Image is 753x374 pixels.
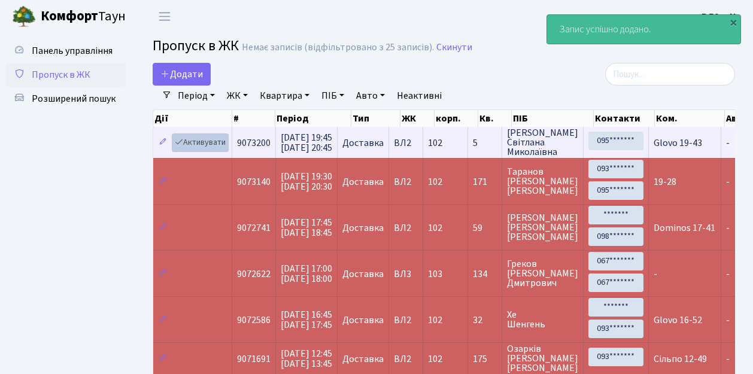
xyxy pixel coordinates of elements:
[351,86,390,106] a: Авто
[428,136,442,150] span: 102
[394,315,418,325] span: ВЛ2
[281,216,332,239] span: [DATE] 17:45 [DATE] 18:45
[436,42,472,53] a: Скинути
[342,269,384,279] span: Доставка
[41,7,98,26] b: Комфорт
[281,347,332,370] span: [DATE] 12:45 [DATE] 13:45
[726,267,730,281] span: -
[605,63,735,86] input: Пошук...
[507,128,578,157] span: [PERSON_NAME] Світлана Миколаївна
[281,131,332,154] span: [DATE] 19:45 [DATE] 20:45
[153,63,211,86] a: Додати
[32,44,113,57] span: Панель управління
[478,110,512,127] th: Кв.
[342,315,384,325] span: Доставка
[400,110,435,127] th: ЖК
[654,352,707,366] span: Сільпо 12-49
[394,354,418,364] span: ВЛ2
[473,269,497,279] span: 134
[342,223,384,233] span: Доставка
[394,177,418,187] span: ВЛ2
[237,314,271,327] span: 9072586
[281,170,332,193] span: [DATE] 19:30 [DATE] 20:30
[275,110,351,127] th: Період
[507,213,578,242] span: [PERSON_NAME] [PERSON_NAME] [PERSON_NAME]
[237,136,271,150] span: 9073200
[32,68,90,81] span: Пропуск в ЖК
[473,223,497,233] span: 59
[512,110,594,127] th: ПІБ
[394,223,418,233] span: ВЛ2
[394,269,418,279] span: ВЛ3
[150,7,180,26] button: Переключити навігацію
[6,87,126,111] a: Розширений пошук
[255,86,314,106] a: Квартира
[654,267,657,281] span: -
[702,10,739,23] b: ВЛ2 -. К.
[507,259,578,288] span: Греков [PERSON_NAME] Дмитрович
[351,110,400,127] th: Тип
[726,175,730,188] span: -
[547,15,740,44] div: Запис успішно додано.
[435,110,478,127] th: корп.
[594,110,655,127] th: Контакти
[473,177,497,187] span: 171
[232,110,275,127] th: #
[473,138,497,148] span: 5
[32,92,116,105] span: Розширений пошук
[242,42,434,53] div: Немає записів (відфільтровано з 25 записів).
[281,262,332,285] span: [DATE] 17:00 [DATE] 18:00
[12,5,36,29] img: logo.png
[726,352,730,366] span: -
[153,110,232,127] th: Дії
[237,221,271,235] span: 9072741
[428,221,442,235] span: 102
[173,86,220,106] a: Період
[41,7,126,27] span: Таун
[654,221,715,235] span: Dominos 17-41
[726,136,730,150] span: -
[428,175,442,188] span: 102
[237,352,271,366] span: 9071691
[394,138,418,148] span: ВЛ2
[237,175,271,188] span: 9073140
[172,133,229,152] a: Активувати
[342,354,384,364] span: Доставка
[654,175,676,188] span: 19-28
[655,110,724,127] th: Ком.
[342,138,384,148] span: Доставка
[6,63,126,87] a: Пропуск в ЖК
[507,344,578,373] span: Озарків [PERSON_NAME] [PERSON_NAME]
[317,86,349,106] a: ПІБ
[507,167,578,196] span: Таранов [PERSON_NAME] [PERSON_NAME]
[727,16,739,28] div: ×
[153,35,239,56] span: Пропуск в ЖК
[237,267,271,281] span: 9072622
[392,86,447,106] a: Неактивні
[428,267,442,281] span: 103
[726,221,730,235] span: -
[654,136,702,150] span: Glovo 19-43
[702,10,739,24] a: ВЛ2 -. К.
[428,352,442,366] span: 102
[473,315,497,325] span: 32
[473,354,497,364] span: 175
[726,314,730,327] span: -
[281,308,332,332] span: [DATE] 16:45 [DATE] 17:45
[507,310,578,329] span: Хе Шенгень
[342,177,384,187] span: Доставка
[222,86,253,106] a: ЖК
[160,68,203,81] span: Додати
[654,314,702,327] span: Glovo 16-52
[428,314,442,327] span: 102
[6,39,126,63] a: Панель управління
